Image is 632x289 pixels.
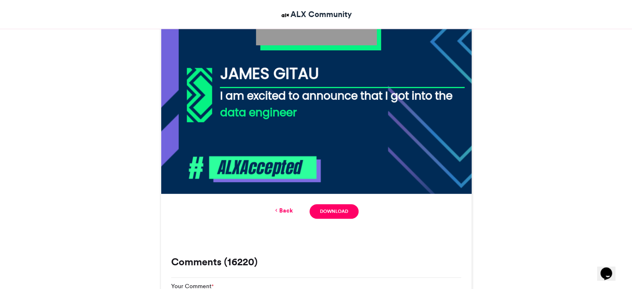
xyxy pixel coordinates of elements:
h3: Comments (16220) [171,257,461,267]
a: Download [310,204,358,219]
iframe: chat widget [597,256,624,281]
a: ALX Community [280,8,352,20]
a: Back [273,206,293,215]
img: ALX Community [280,10,290,20]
